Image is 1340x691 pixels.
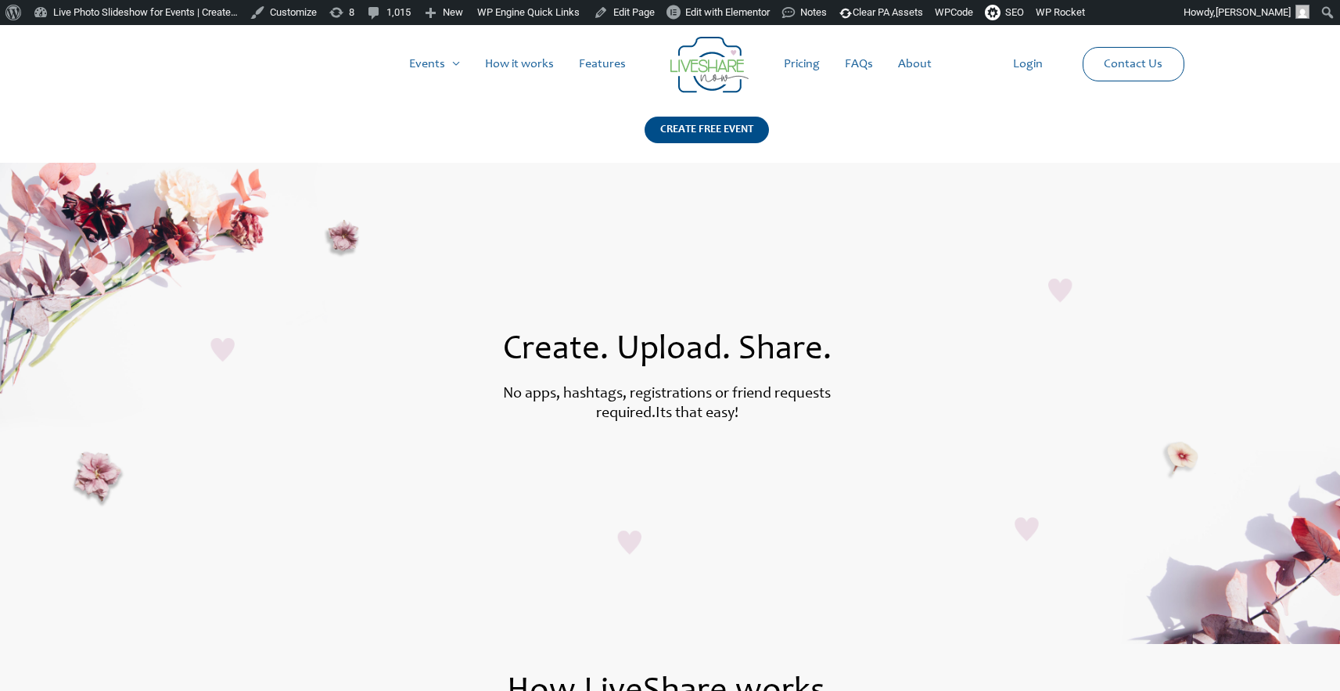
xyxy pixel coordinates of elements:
img: LiveShare logo - Capture & Share Event Memories [670,37,749,93]
a: Pricing [771,39,832,89]
span: [PERSON_NAME] [1216,6,1291,18]
label: Its that easy! [656,406,738,422]
a: Login [1001,39,1055,89]
a: CREATE FREE EVENT [645,117,769,163]
a: About [886,39,944,89]
a: Features [566,39,638,89]
a: FAQs [832,39,886,89]
span: Create. Upload. Share. [503,333,832,368]
a: Events [397,39,472,89]
span: SEO [1005,6,1024,18]
label: No apps, hashtags, registrations or friend requests required. [503,387,831,422]
a: Contact Us [1091,48,1175,81]
nav: Site Navigation [27,39,1313,89]
a: How it works [472,39,566,89]
div: CREATE FREE EVENT [645,117,769,143]
span: Edit with Elementor [685,6,770,18]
